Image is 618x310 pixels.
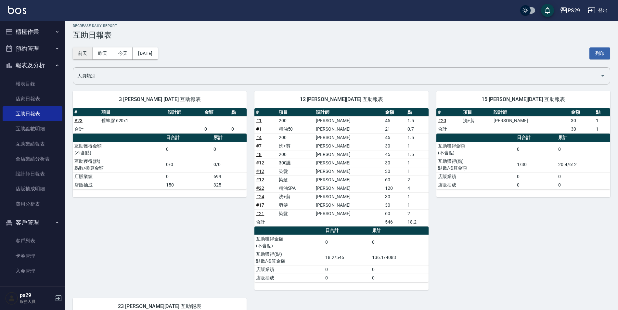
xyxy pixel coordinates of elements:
th: 金額 [383,108,406,117]
td: 店販業績 [73,172,164,181]
td: 互助獲得(點) 點數/換算金額 [73,157,164,172]
td: 0 [324,265,370,274]
button: 預約管理 [3,40,62,57]
td: 互助獲得(點) 點數/換算金額 [254,250,324,265]
td: 1 [406,142,428,150]
td: 0 [557,142,610,157]
td: 店販業績 [436,172,515,181]
td: 0 [203,125,230,133]
a: #7 [256,143,262,149]
td: 0 [164,172,212,181]
td: 洗+剪 [277,192,315,201]
th: 點 [594,108,610,117]
th: 累計 [212,134,247,142]
td: 0 [324,235,370,250]
th: 點 [406,108,428,117]
th: # [436,108,461,117]
th: 累計 [370,226,428,235]
td: 136.1/4083 [370,250,428,265]
h2: Decrease Daily Report [73,24,610,28]
button: [DATE] [133,47,158,59]
img: Logo [8,6,26,14]
td: 200 [277,150,315,159]
td: 1/30 [515,157,557,172]
td: 0 [164,142,212,157]
td: 4 [406,184,428,192]
td: 染髮 [277,167,315,175]
td: 0 [370,274,428,282]
td: 染髮 [277,209,315,218]
td: [PERSON_NAME] [314,175,383,184]
td: 店販抽成 [73,181,164,189]
th: 點 [230,108,247,117]
td: 30 [383,167,406,175]
td: 2 [406,175,428,184]
td: 0/0 [212,157,247,172]
td: 0 [370,265,428,274]
a: #20 [438,118,446,123]
a: 客戶列表 [3,233,62,248]
td: 店販業績 [254,265,324,274]
td: 21 [383,125,406,133]
td: [PERSON_NAME] [314,159,383,167]
button: 今天 [113,47,133,59]
th: 金額 [569,108,594,117]
table: a dense table [73,108,247,134]
td: 0 [515,142,557,157]
table: a dense table [254,108,428,226]
a: 互助業績報表 [3,136,62,151]
td: [PERSON_NAME] [314,133,383,142]
button: 客戶管理 [3,214,62,231]
p: 服務人員 [20,299,53,304]
td: 染髮 [277,175,315,184]
td: 0 [557,181,610,189]
td: 45 [383,133,406,142]
td: 0 [230,125,247,133]
button: PS29 [557,4,583,17]
a: #12 [256,160,264,165]
td: 30 [383,142,406,150]
a: 費用分析表 [3,197,62,212]
td: 60 [383,175,406,184]
td: [PERSON_NAME] [314,209,383,218]
td: 互助獲得金額 (不含點) [254,235,324,250]
th: 金額 [203,108,230,117]
td: 1.5 [406,133,428,142]
td: 1 [406,192,428,201]
a: 設計師日報表 [3,166,62,181]
th: 設計師 [314,108,383,117]
td: [PERSON_NAME] [314,167,383,175]
td: 30 [383,159,406,167]
span: 12 [PERSON_NAME][DATE] 互助報表 [262,96,420,103]
a: #1 [256,126,262,132]
th: 項目 [461,108,492,117]
td: 30 [383,192,406,201]
td: 0 [324,274,370,282]
a: #22 [256,186,264,191]
td: [PERSON_NAME] [314,142,383,150]
a: #24 [256,194,264,199]
td: [PERSON_NAME] [492,116,569,125]
td: 546 [383,218,406,226]
span: 23 [PERSON_NAME][DATE] 互助報表 [81,303,239,310]
a: #21 [256,211,264,216]
td: [PERSON_NAME] [314,150,383,159]
td: 0/0 [164,157,212,172]
span: 3 [PERSON_NAME] [DATE] 互助報表 [81,96,239,103]
td: 1 [406,167,428,175]
th: 設計師 [492,108,569,117]
td: 325 [212,181,247,189]
td: [PERSON_NAME] [314,116,383,125]
td: 洗+剪 [461,116,492,125]
button: 櫃檯作業 [3,23,62,40]
td: [PERSON_NAME] [314,192,383,201]
td: 店販抽成 [436,181,515,189]
img: Person [5,292,18,305]
td: [PERSON_NAME] [314,201,383,209]
th: 設計師 [166,108,203,117]
table: a dense table [73,134,247,189]
td: 1 [594,116,610,125]
td: 店販抽成 [254,274,324,282]
input: 人員名稱 [76,70,598,82]
td: 互助獲得金額 (不含點) [436,142,515,157]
